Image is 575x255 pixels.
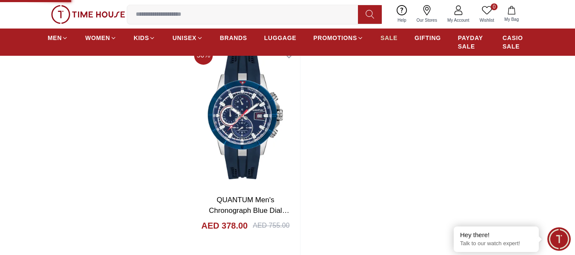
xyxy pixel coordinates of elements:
[191,43,300,187] img: QUANTUM Men's Chronograph Blue Dial Watch - HNG893.399
[458,34,486,51] span: PAYDAY SALE
[85,30,117,46] a: WOMEN
[172,30,203,46] a: UNISEX
[313,34,357,42] span: PROMOTIONS
[413,17,441,23] span: Our Stores
[253,221,289,231] div: AED 755.00
[476,17,498,23] span: Wishlist
[134,30,155,46] a: KIDS
[547,227,571,251] div: Chat Widget
[499,4,524,24] button: My Bag
[460,240,532,247] p: Talk to our watch expert!
[264,34,297,42] span: LUGGAGE
[475,3,499,25] a: 0Wishlist
[415,34,441,42] span: GIFTING
[220,34,247,42] span: BRANDS
[458,30,486,54] a: PAYDAY SALE
[380,34,398,42] span: SALE
[460,231,532,239] div: Hey there!
[491,3,498,10] span: 0
[48,34,62,42] span: MEN
[209,196,289,226] a: QUANTUM Men's Chronograph Blue Dial Watch - HNG893.399
[134,34,149,42] span: KIDS
[501,16,522,23] span: My Bag
[444,17,473,23] span: My Account
[415,30,441,46] a: GIFTING
[394,17,410,23] span: Help
[172,34,196,42] span: UNISEX
[264,30,297,46] a: LUGGAGE
[48,30,68,46] a: MEN
[503,34,527,51] span: CASIO SALE
[201,220,248,232] h4: AED 378.00
[313,30,363,46] a: PROMOTIONS
[220,30,247,46] a: BRANDS
[503,30,527,54] a: CASIO SALE
[85,34,110,42] span: WOMEN
[380,30,398,46] a: SALE
[412,3,442,25] a: Our Stores
[392,3,412,25] a: Help
[51,5,125,24] img: ...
